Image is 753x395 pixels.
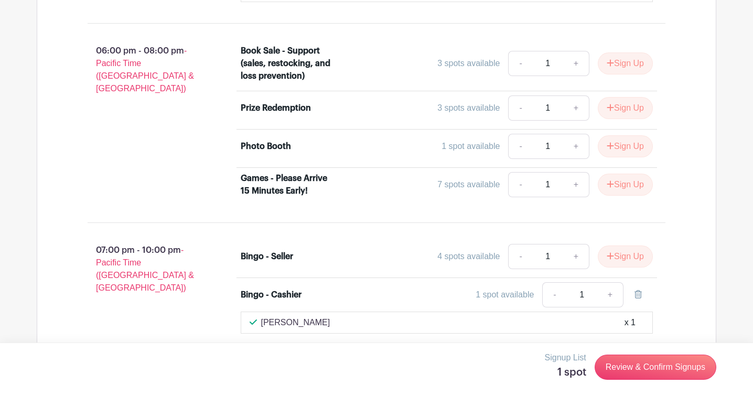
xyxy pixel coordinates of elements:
[241,140,291,153] div: Photo Booth
[96,245,194,292] span: - Pacific Time ([GEOGRAPHIC_DATA] & [GEOGRAPHIC_DATA])
[437,102,500,114] div: 3 spots available
[241,250,293,263] div: Bingo - Seller
[595,355,716,380] a: Review & Confirm Signups
[241,45,331,82] div: Book Sale - Support (sales, restocking, and loss prevention)
[437,178,500,191] div: 7 spots available
[476,289,534,301] div: 1 spot available
[508,134,532,159] a: -
[598,174,653,196] button: Sign Up
[563,95,589,121] a: +
[442,140,500,153] div: 1 spot available
[598,135,653,157] button: Sign Up
[437,57,500,70] div: 3 spots available
[597,282,623,307] a: +
[508,51,532,76] a: -
[508,95,532,121] a: -
[241,102,311,114] div: Prize Redemption
[96,46,194,93] span: - Pacific Time ([GEOGRAPHIC_DATA] & [GEOGRAPHIC_DATA])
[241,289,302,301] div: Bingo - Cashier
[598,52,653,74] button: Sign Up
[241,172,331,197] div: Games - Please Arrive 15 Minutes Early!
[545,351,586,364] p: Signup List
[71,240,224,298] p: 07:00 pm - 10:00 pm
[71,40,224,99] p: 06:00 pm - 08:00 pm
[598,245,653,268] button: Sign Up
[625,316,636,329] div: x 1
[563,244,589,269] a: +
[542,282,566,307] a: -
[563,172,589,197] a: +
[261,316,330,329] p: [PERSON_NAME]
[598,97,653,119] button: Sign Up
[508,172,532,197] a: -
[437,250,500,263] div: 4 spots available
[508,244,532,269] a: -
[563,51,589,76] a: +
[545,366,586,379] h5: 1 spot
[563,134,589,159] a: +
